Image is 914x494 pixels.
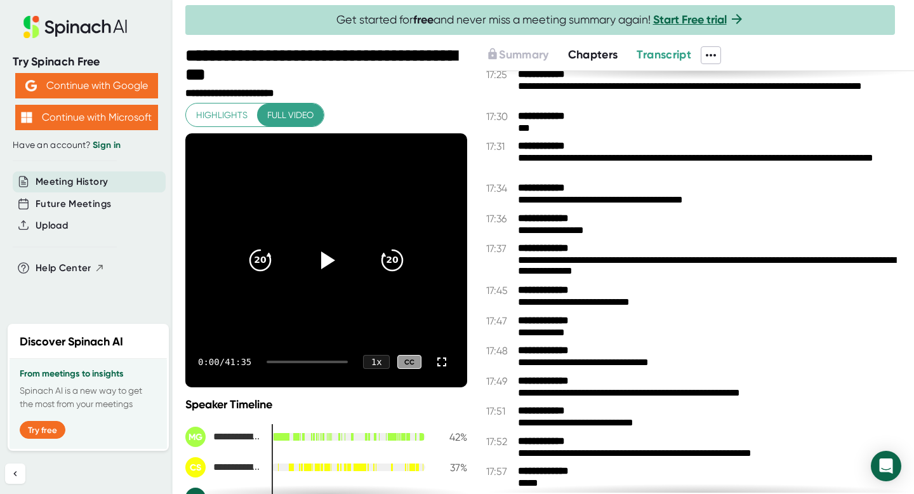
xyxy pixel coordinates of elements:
div: 1 x [363,355,390,369]
span: 17:36 [486,213,515,225]
div: 37 % [435,462,467,474]
span: 17:48 [486,345,515,357]
b: free [413,13,434,27]
div: Craig Schmitz [185,457,262,477]
a: Start Free trial [653,13,727,27]
span: Help Center [36,261,91,276]
button: Try free [20,421,65,439]
div: 42 % [435,431,467,443]
button: Transcript [637,46,691,63]
a: Sign in [93,140,121,150]
div: Have an account? [13,140,160,151]
button: Collapse sidebar [5,464,25,484]
div: 0:00 / 41:35 [198,357,251,367]
div: Upgrade to access [486,46,567,64]
button: Meeting History [36,175,108,189]
div: Try Spinach Free [13,55,160,69]
span: 17:45 [486,284,515,297]
span: 17:31 [486,140,515,152]
span: Transcript [637,48,691,62]
div: CS [185,457,206,477]
button: Highlights [186,103,258,127]
button: Continue with Microsoft [15,105,158,130]
span: 17:37 [486,243,515,255]
button: Help Center [36,261,105,276]
div: MG [185,427,206,447]
span: Chapters [568,48,618,62]
span: Full video [267,107,314,123]
span: Get started for and never miss a meeting summary again! [336,13,745,27]
span: Summary [499,48,548,62]
span: Highlights [196,107,248,123]
span: 17:52 [486,436,515,448]
div: CC [397,355,421,370]
span: 17:30 [486,110,515,123]
div: Mercedes Garcia-Purinton [185,427,262,447]
h3: From meetings to insights [20,369,157,379]
span: 17:49 [486,375,515,387]
span: 17:25 [486,69,515,81]
div: Open Intercom Messenger [871,451,901,481]
div: Speaker Timeline [185,397,467,411]
h2: Discover Spinach AI [20,333,123,350]
p: Spinach AI is a new way to get the most from your meetings [20,384,157,411]
button: Continue with Google [15,73,158,98]
button: Upload [36,218,68,233]
img: Aehbyd4JwY73AAAAAElFTkSuQmCC [25,80,37,91]
span: 17:51 [486,405,515,417]
button: Full video [257,103,324,127]
span: 17:57 [486,465,515,477]
span: 17:34 [486,182,515,194]
span: 17:47 [486,315,515,327]
button: Chapters [568,46,618,63]
button: Summary [486,46,548,63]
button: Future Meetings [36,197,111,211]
